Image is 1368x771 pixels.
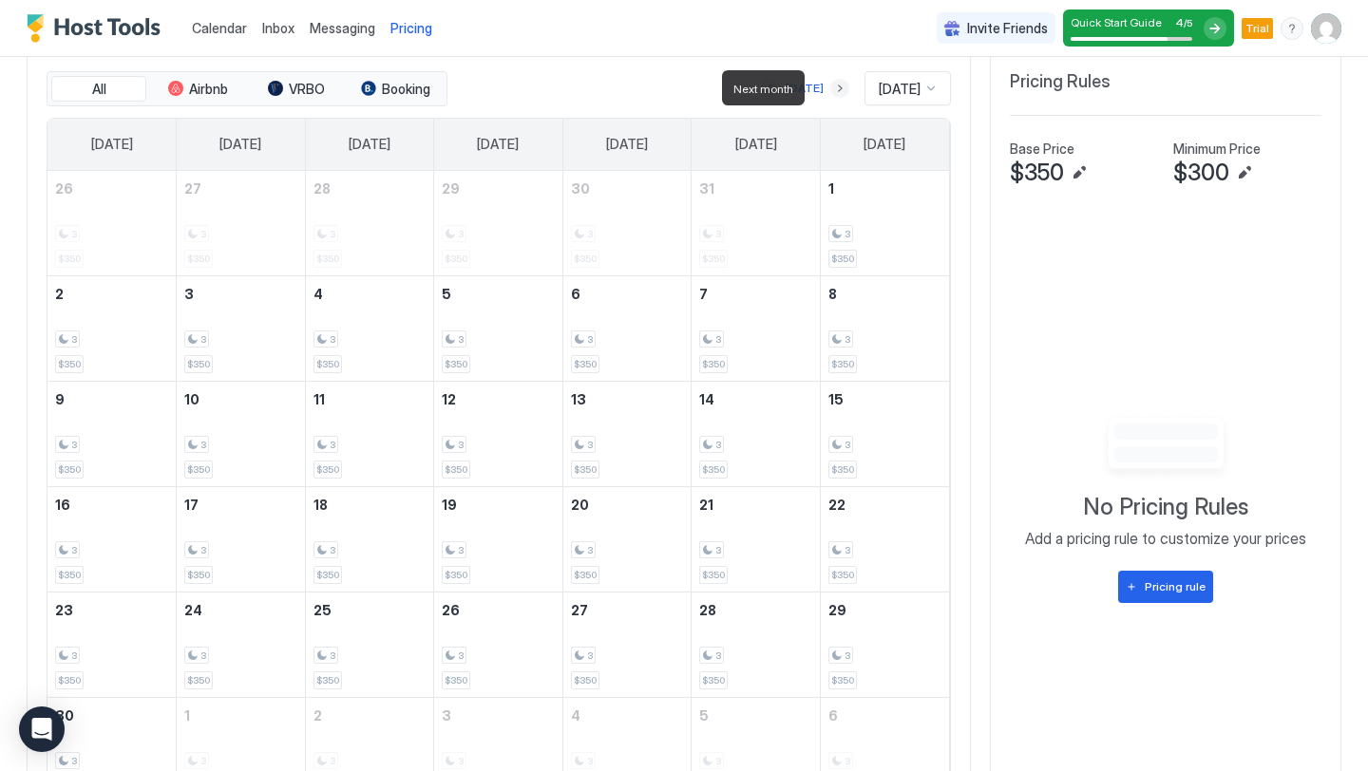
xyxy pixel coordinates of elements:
span: $350 [831,674,854,686]
td: November 13, 2025 [562,381,692,486]
span: $350 [316,674,339,686]
td: November 19, 2025 [434,486,563,592]
a: November 15, 2025 [821,382,949,417]
span: 3 [845,228,850,240]
td: October 30, 2025 [562,171,692,276]
a: Sunday [72,119,152,170]
button: Airbnb [150,76,245,103]
span: $350 [445,569,467,581]
td: October 28, 2025 [305,171,434,276]
span: 24 [184,602,202,618]
td: November 22, 2025 [820,486,949,592]
a: October 28, 2025 [306,171,434,206]
span: [DATE] [606,136,648,153]
td: November 24, 2025 [177,592,306,697]
span: 30 [571,180,590,197]
button: Next month [830,79,849,98]
td: November 5, 2025 [434,275,563,381]
span: 3 [330,649,335,662]
span: $350 [831,463,854,476]
td: November 27, 2025 [562,592,692,697]
span: 4 [1175,15,1184,29]
td: November 26, 2025 [434,592,563,697]
span: 27 [571,602,588,618]
a: Calendar [192,18,247,38]
a: November 25, 2025 [306,592,434,628]
a: November 3, 2025 [177,276,305,311]
td: October 26, 2025 [47,171,177,276]
span: 3 [71,755,77,767]
span: 15 [828,391,844,407]
a: Messaging [310,18,375,38]
span: 3 [587,333,593,346]
span: 9 [55,391,65,407]
span: 13 [571,391,586,407]
a: November 30, 2025 [47,698,176,733]
span: $350 [58,569,81,581]
a: November 10, 2025 [177,382,305,417]
span: 3 [845,544,850,556]
span: Pricing Rules [1010,71,1111,93]
span: 31 [699,180,714,197]
span: [DATE] [91,136,133,153]
span: Booking [382,81,430,98]
span: 30 [55,707,74,724]
span: $350 [316,569,339,581]
span: Add a pricing rule to customize your prices [1025,529,1306,548]
div: tab-group [47,71,447,107]
span: Quick Start Guide [1071,15,1162,29]
span: $350 [574,463,597,476]
a: November 7, 2025 [692,276,820,311]
a: Inbox [262,18,294,38]
div: [DATE] [786,80,824,97]
span: [DATE] [349,136,390,153]
td: November 14, 2025 [692,381,821,486]
a: November 8, 2025 [821,276,949,311]
span: $350 [702,358,725,370]
span: $350 [316,358,339,370]
span: 3 [330,439,335,451]
a: Monday [200,119,280,170]
span: $350 [187,463,210,476]
span: 16 [55,497,70,513]
span: 2 [55,286,64,302]
a: December 1, 2025 [177,698,305,733]
span: 12 [442,391,456,407]
a: November 9, 2025 [47,382,176,417]
span: 6 [828,707,838,724]
span: 3 [845,333,850,346]
a: November 18, 2025 [306,487,434,522]
span: 3 [715,649,721,662]
span: $350 [58,463,81,476]
span: 8 [828,286,837,302]
span: 29 [442,180,460,197]
span: 3 [71,439,77,451]
span: 7 [699,286,708,302]
a: December 4, 2025 [563,698,692,733]
span: Inbox [262,20,294,36]
span: 21 [699,497,713,513]
button: VRBO [249,76,344,103]
a: October 31, 2025 [692,171,820,206]
button: Booking [348,76,443,103]
button: Edit [1068,161,1091,184]
a: November 28, 2025 [692,592,820,628]
td: November 25, 2025 [305,592,434,697]
td: November 9, 2025 [47,381,177,486]
a: November 16, 2025 [47,487,176,522]
span: $350 [702,569,725,581]
span: 3 [71,544,77,556]
span: 5 [699,707,709,724]
span: $350 [445,463,467,476]
span: $350 [445,358,467,370]
span: 2 [313,707,322,724]
span: 28 [699,602,716,618]
a: October 29, 2025 [434,171,562,206]
span: 3 [200,333,206,346]
a: December 5, 2025 [692,698,820,733]
span: 3 [200,439,206,451]
span: 20 [571,497,589,513]
a: November 23, 2025 [47,592,176,628]
span: 23 [55,602,73,618]
span: $350 [187,674,210,686]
